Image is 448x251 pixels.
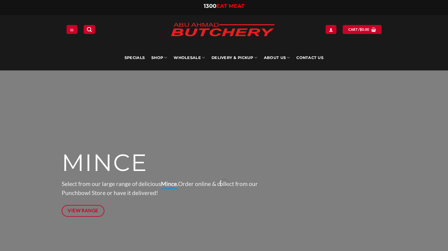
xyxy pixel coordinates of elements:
a: 1300EAT MEAT [204,3,245,9]
a: Search [84,25,95,34]
a: Contact Us [296,45,323,70]
a: Menu [66,25,77,34]
a: Wholesale [174,45,205,70]
span: $ [360,27,362,32]
a: Login [326,25,336,34]
strong: Mince. [161,180,178,187]
a: Delivery & Pickup [212,45,257,70]
span: EAT MEAT [216,3,245,9]
a: SHOP [151,45,167,70]
a: View Range [62,205,105,217]
img: Abu Ahmad Butchery [165,19,280,42]
a: About Us [264,45,290,70]
a: Specials [125,45,145,70]
bdi: 0.00 [360,27,369,31]
span: MINCE [62,148,147,177]
span: View Range [68,207,98,214]
span: Select from our large range of delicious Order online & collect from our Punchbowl Store or have ... [62,180,258,197]
span: 1300 [204,3,216,9]
a: View cart [343,25,382,34]
span: Cart / [348,27,369,32]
